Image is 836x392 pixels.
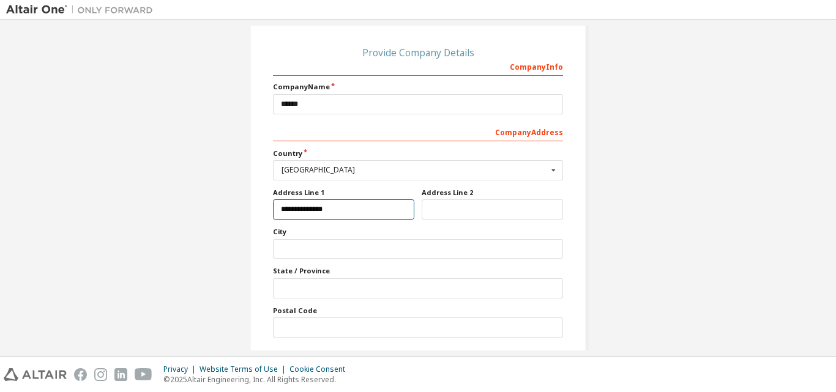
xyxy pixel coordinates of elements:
img: altair_logo.svg [4,368,67,381]
label: Country [273,149,563,158]
div: Company Info [273,56,563,76]
label: State / Province [273,266,563,276]
div: Provide Company Details [273,49,563,56]
img: instagram.svg [94,368,107,381]
label: Company Name [273,82,563,92]
div: Website Terms of Use [200,364,289,374]
label: Address Line 2 [422,188,563,198]
div: Privacy [163,364,200,374]
img: facebook.svg [74,368,87,381]
img: linkedin.svg [114,368,127,381]
p: © 2025 Altair Engineering, Inc. All Rights Reserved. [163,374,353,385]
img: Altair One [6,4,159,16]
label: Postal Code [273,306,563,316]
img: youtube.svg [135,368,152,381]
label: City [273,227,563,237]
div: Cookie Consent [289,364,353,374]
label: Address Line 1 [273,188,414,198]
div: Company Address [273,122,563,141]
div: [GEOGRAPHIC_DATA] [282,166,548,174]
